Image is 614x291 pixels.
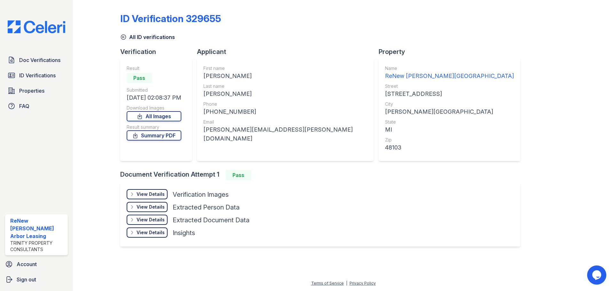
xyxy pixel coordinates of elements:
div: Applicant [197,47,379,56]
span: FAQ [19,102,29,110]
div: Zip [385,137,514,143]
div: Last name [203,83,367,89]
div: Extracted Person Data [173,203,240,212]
span: Doc Verifications [19,56,60,64]
a: Properties [5,84,68,97]
div: Document Verification Attempt 1 [120,170,525,180]
div: [PHONE_NUMBER] [203,107,367,116]
div: Verification [120,47,197,56]
a: Name ReNew [PERSON_NAME][GEOGRAPHIC_DATA] [385,65,514,80]
div: MI [385,125,514,134]
div: State [385,119,514,125]
div: Street [385,83,514,89]
div: Email [203,119,367,125]
div: Extracted Document Data [173,216,249,225]
iframe: chat widget [587,265,608,285]
div: ReNew [PERSON_NAME][GEOGRAPHIC_DATA] [385,72,514,80]
div: [PERSON_NAME][EMAIL_ADDRESS][PERSON_NAME][DOMAIN_NAME] [203,125,367,143]
div: Pass [226,170,251,180]
img: CE_Logo_Blue-a8612792a0a2168367f1c8372b55b34899dd931a85d93a1a3d3e32e68fde9ad4.png [3,20,70,33]
div: View Details [137,191,165,197]
a: FAQ [5,100,68,112]
a: Account [3,258,70,271]
div: Pass [127,73,152,83]
a: Summary PDF [127,130,181,141]
span: ID Verifications [19,72,56,79]
div: ReNew [PERSON_NAME] Arbor Leasing [10,217,65,240]
div: View Details [137,217,165,223]
div: Phone [203,101,367,107]
span: Sign out [17,276,36,283]
div: [PERSON_NAME][GEOGRAPHIC_DATA] [385,107,514,116]
a: ID Verifications [5,69,68,82]
div: Submitted [127,87,181,93]
div: [STREET_ADDRESS] [385,89,514,98]
div: View Details [137,229,165,236]
div: Trinity Property Consultants [10,240,65,253]
a: All ID verifications [120,33,175,41]
a: Doc Verifications [5,54,68,66]
a: Sign out [3,273,70,286]
div: Property [379,47,525,56]
a: Privacy Policy [350,281,376,286]
span: Account [17,260,37,268]
div: Insights [173,228,195,237]
span: Properties [19,87,44,95]
div: | [346,281,347,286]
div: Name [385,65,514,72]
div: 48103 [385,143,514,152]
div: Verification Images [173,190,229,199]
div: [DATE] 02:08:37 PM [127,93,181,102]
div: First name [203,65,367,72]
a: All Images [127,111,181,121]
div: View Details [137,204,165,210]
div: [PERSON_NAME] [203,89,367,98]
div: Download Images [127,105,181,111]
div: Result [127,65,181,72]
div: City [385,101,514,107]
div: Result summary [127,124,181,130]
div: ID Verification 329655 [120,13,221,24]
a: Terms of Service [311,281,344,286]
div: [PERSON_NAME] [203,72,367,80]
